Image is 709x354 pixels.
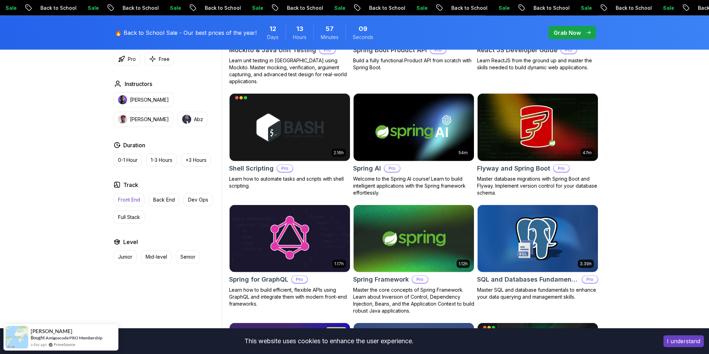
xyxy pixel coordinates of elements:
span: a day ago [31,341,47,347]
img: instructor img [118,115,127,124]
p: Learn ReactJS from the ground up and master the skills needed to build dynamic web applications. [477,57,598,71]
span: Bought [31,335,45,340]
button: +3 Hours [181,154,211,167]
p: Learn unit testing in [GEOGRAPHIC_DATA] using Mockito. Master mocking, verification, argument cap... [229,57,350,85]
button: instructor img[PERSON_NAME] [114,92,173,108]
p: Free [159,56,170,63]
a: Shell Scripting card2.16hShell ScriptingProLearn how to automate tasks and scripts with shell scr... [229,93,350,189]
p: Back to School [580,5,628,11]
img: Flyway and Spring Boot card [477,94,598,161]
img: Spring for GraphQL card [229,205,350,273]
p: Pro [128,56,136,63]
p: Pro [430,47,446,54]
a: Spring for GraphQL card1.17hSpring for GraphQLProLearn how to build efficient, flexible APIs usin... [229,205,350,308]
h2: Mockito & Java Unit Testing [229,45,316,55]
h2: Level [123,238,138,246]
p: Dev Ops [188,196,208,203]
button: Full Stack [114,211,145,224]
p: Pro [554,165,569,172]
p: Pro [561,47,576,54]
button: Dev Ops [184,193,213,206]
img: SQL and Databases Fundamentals card [477,205,598,273]
p: [PERSON_NAME] [130,96,169,103]
a: Flyway and Spring Boot card47mFlyway and Spring BootProMaster database migrations with Spring Boo... [477,93,598,196]
span: Seconds [353,34,373,41]
button: Senior [176,250,200,263]
h2: Instructors [125,80,152,88]
p: 1-3 Hours [151,157,172,164]
p: Abz [194,116,203,123]
p: Master SQL and database fundamentals to enhance your data querying and management skills. [477,286,598,300]
p: Back to School [498,5,545,11]
h2: SQL and Databases Fundamentals [477,275,579,284]
h2: Spring Framework [353,275,409,284]
h2: React JS Developer Guide [477,45,558,55]
p: Welcome to the Spring AI course! Learn to build intelligent applications with the Spring framewor... [353,175,474,196]
p: Back End [153,196,175,203]
p: Pro [384,165,400,172]
span: 57 Minutes [326,24,334,34]
p: Sale [545,5,568,11]
p: Sale [217,5,239,11]
p: 3.39h [580,261,592,267]
a: ProveSource [54,341,75,347]
p: Sale [381,5,403,11]
p: Learn how to automate tasks and scripts with shell scripting. [229,175,350,189]
h2: Duration [123,141,145,149]
button: instructor imgAbz [178,112,208,127]
a: Amigoscode PRO Membership [46,335,102,340]
p: Back to School [416,5,463,11]
img: provesource social proof notification image [6,326,28,348]
p: [PERSON_NAME] [130,116,169,123]
img: Shell Scripting card [229,94,350,161]
p: 54m [459,150,468,156]
p: 2.16h [334,150,344,156]
span: [PERSON_NAME] [31,328,72,334]
button: instructor img[PERSON_NAME] [114,112,173,127]
button: Mid-level [141,250,172,263]
button: Back End [149,193,179,206]
h2: Track [123,181,138,189]
img: instructor img [118,95,127,104]
p: Sale [134,5,157,11]
p: Mid-level [146,253,167,260]
span: 12 Days [270,24,276,34]
button: Front End [114,193,145,206]
p: Learn how to build efficient, flexible APIs using GraphQL and integrate them with modern front-en... [229,286,350,307]
span: 9 Seconds [359,24,367,34]
p: Sale [52,5,75,11]
p: Front End [118,196,140,203]
span: Hours [293,34,306,41]
p: Pro [412,276,428,283]
p: Master database migrations with Spring Boot and Flyway. Implement version control for your databa... [477,175,598,196]
img: Spring Framework card [353,205,474,273]
p: Build a fully functional Product API from scratch with Spring Boot. [353,57,474,71]
img: Spring AI card [353,94,474,161]
p: 1.17h [334,261,344,267]
h2: Spring Boot Product API [353,45,427,55]
p: 0-1 Hour [118,157,138,164]
p: Sale [463,5,485,11]
p: 🔥 Back to School Sale - Our best prices of the year! [115,29,257,37]
img: instructor img [182,115,191,124]
p: Back to School [87,5,134,11]
button: 1-3 Hours [146,154,177,167]
p: Full Stack [118,214,140,221]
p: Back to School [5,5,52,11]
div: This website uses cookies to enhance the user experience. [5,333,653,349]
p: +3 Hours [186,157,207,164]
p: Pro [292,276,307,283]
p: Back to School [251,5,299,11]
p: Pro [582,276,598,283]
h2: Shell Scripting [229,164,274,173]
p: Back to School [169,5,217,11]
button: Free [145,52,174,66]
p: Sale [299,5,321,11]
span: 13 Hours [296,24,303,34]
p: Pro [320,47,335,54]
span: Minutes [321,34,338,41]
button: 0-1 Hour [114,154,142,167]
p: Grab Now [554,29,581,37]
span: Days [267,34,279,41]
p: Junior [118,253,132,260]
